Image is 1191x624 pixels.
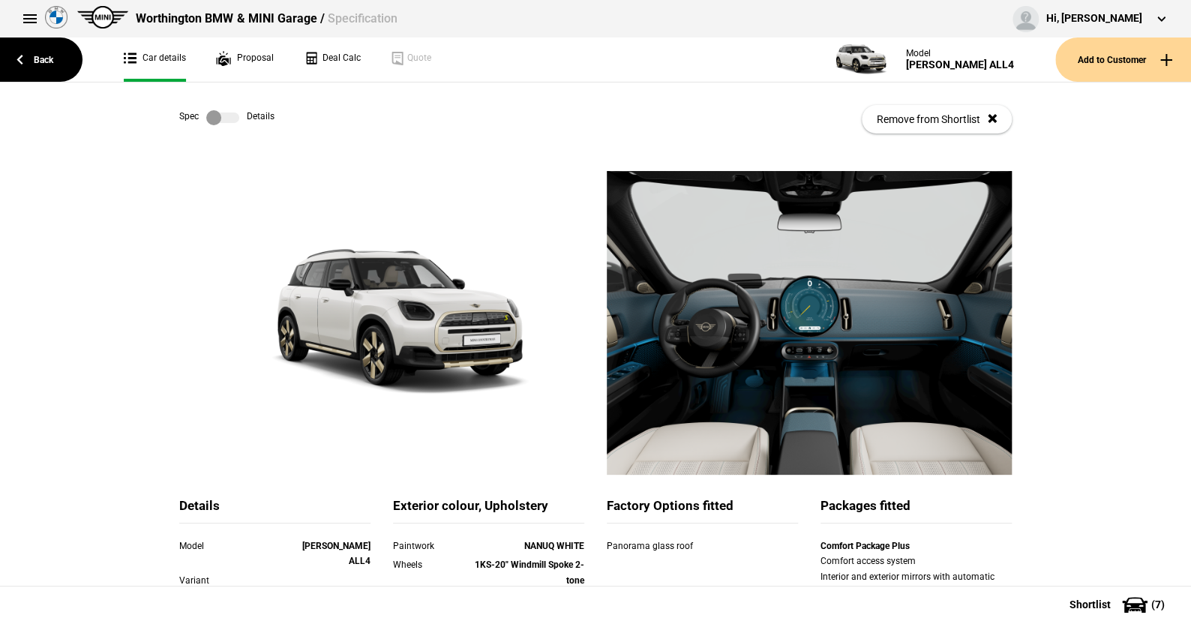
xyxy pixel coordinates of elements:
[179,110,274,125] div: Spec Details
[607,538,741,553] div: Panorama glass roof
[393,557,469,572] div: Wheels
[607,497,798,523] div: Factory Options fitted
[1047,586,1191,623] button: Shortlist(7)
[393,538,469,553] div: Paintwork
[136,10,397,27] div: Worthington BMW & MINI Garage /
[1069,599,1111,610] span: Shortlist
[327,11,397,25] span: Specification
[179,497,370,523] div: Details
[302,541,370,566] strong: [PERSON_NAME] ALL4
[1151,599,1165,610] span: ( 7 )
[906,48,1014,58] div: Model
[475,559,584,585] strong: 1KS-20" Windmill Spoke 2-tone
[179,538,294,553] div: Model
[1055,37,1191,82] button: Add to Customer
[524,541,584,551] strong: NANUQ WHITE
[216,37,274,82] a: Proposal
[179,573,294,588] div: Variant
[45,6,67,28] img: bmw.png
[820,541,910,551] strong: Comfort Package Plus
[906,58,1014,71] div: [PERSON_NAME] ALL4
[77,6,128,28] img: mini.png
[124,37,186,82] a: Car details
[862,105,1012,133] button: Remove from Shortlist
[304,37,361,82] a: Deal Calc
[820,497,1012,523] div: Packages fitted
[393,497,584,523] div: Exterior colour, Upholstery
[1046,11,1142,26] div: Hi, [PERSON_NAME]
